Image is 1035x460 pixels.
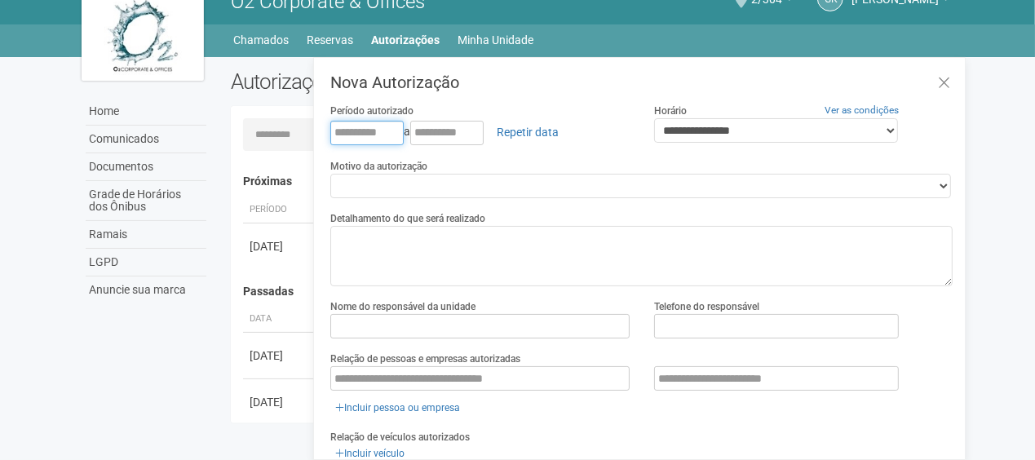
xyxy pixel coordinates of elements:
[86,126,206,153] a: Comunicados
[243,197,316,223] th: Período
[86,221,206,249] a: Ramais
[330,211,485,226] label: Detalhamento do que será realizado
[243,175,942,188] h4: Próximas
[330,118,630,146] div: a
[372,29,440,51] a: Autorizações
[250,238,310,254] div: [DATE]
[330,399,465,417] a: Incluir pessoa ou empresa
[330,104,414,118] label: Período autorizado
[243,306,316,333] th: Data
[234,29,290,51] a: Chamados
[330,299,475,314] label: Nome do responsável da unidade
[330,74,953,91] h3: Nova Autorização
[330,159,427,174] label: Motivo da autorização
[250,394,310,410] div: [DATE]
[231,69,580,94] h2: Autorizações
[825,104,899,116] a: Ver as condições
[243,285,942,298] h4: Passadas
[86,98,206,126] a: Home
[250,347,310,364] div: [DATE]
[86,276,206,303] a: Anuncie sua marca
[86,181,206,221] a: Grade de Horários dos Ônibus
[458,29,534,51] a: Minha Unidade
[86,153,206,181] a: Documentos
[330,352,520,366] label: Relação de pessoas e empresas autorizadas
[654,299,759,314] label: Telefone do responsável
[486,118,569,146] a: Repetir data
[654,104,687,118] label: Horário
[330,430,470,445] label: Relação de veículos autorizados
[86,249,206,276] a: LGPD
[307,29,354,51] a: Reservas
